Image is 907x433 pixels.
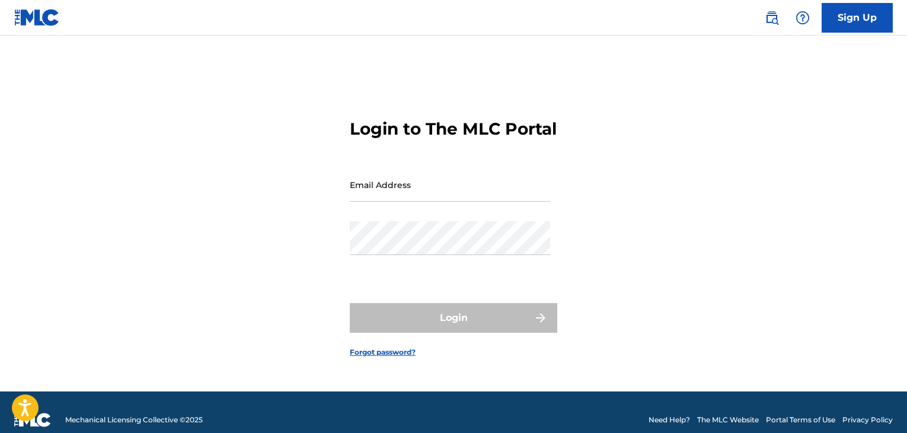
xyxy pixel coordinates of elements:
img: search [765,11,779,25]
span: Mechanical Licensing Collective © 2025 [65,415,203,425]
img: logo [14,413,51,427]
a: Need Help? [649,415,690,425]
iframe: Chat Widget [848,376,907,433]
a: Portal Terms of Use [766,415,835,425]
img: help [796,11,810,25]
a: Sign Up [822,3,893,33]
a: Privacy Policy [842,415,893,425]
h3: Login to The MLC Portal [350,119,557,139]
a: Forgot password? [350,347,416,358]
img: MLC Logo [14,9,60,26]
div: Help [791,6,815,30]
a: The MLC Website [697,415,759,425]
a: Public Search [760,6,784,30]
